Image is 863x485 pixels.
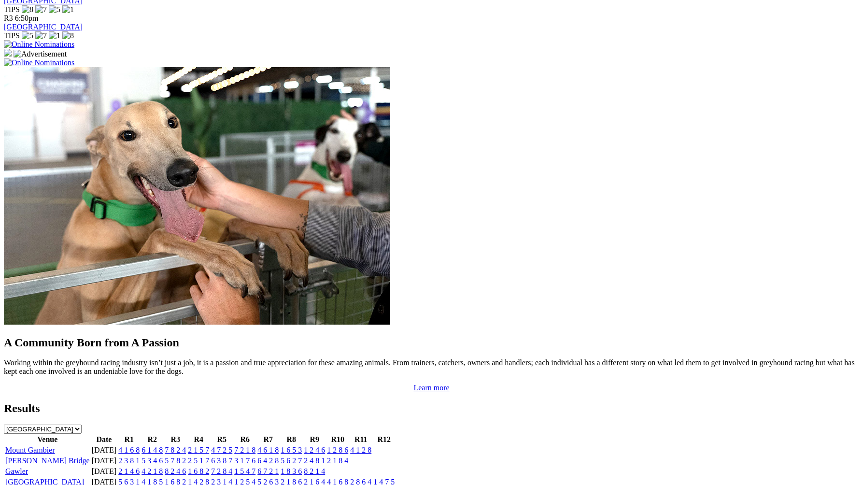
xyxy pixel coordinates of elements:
[257,446,279,454] a: 4 6 1 8
[211,456,232,465] a: 6 3 8 7
[5,446,55,454] a: Mount Gambier
[5,467,28,475] a: Gawler
[35,5,47,14] img: 7
[91,456,117,466] td: [DATE]
[164,435,186,444] th: R3
[327,456,348,465] a: 2 1 8 4
[118,446,140,454] a: 4 1 6 8
[281,446,302,454] a: 1 6 5 3
[350,446,371,454] a: 4 1 2 8
[234,467,255,475] a: 1 5 4 7
[280,435,302,444] th: R8
[165,467,186,475] a: 8 2 4 6
[14,50,67,58] img: Advertisement
[234,456,255,465] a: 3 1 7 6
[49,31,60,40] img: 1
[188,456,209,465] a: 2 5 1 7
[4,49,12,57] img: 15187_Greyhounds_GreysPlayCentral_Resize_SA_WebsiteBanner_300x115_2025.jpg
[91,435,117,444] th: Date
[303,435,325,444] th: R9
[413,384,449,392] a: Learn more
[4,402,859,415] h2: Results
[257,456,279,465] a: 6 4 2 8
[257,435,279,444] th: R7
[4,358,859,376] p: Working within the greyhound racing industry isn’t just a job, it is a passion and true appreciat...
[327,446,348,454] a: 1 2 8 6
[304,467,325,475] a: 8 2 1 4
[5,435,90,444] th: Venue
[141,467,163,475] a: 4 2 1 8
[4,31,20,40] span: TIPS
[188,467,209,475] a: 1 6 8 2
[165,446,186,454] a: 7 8 2 4
[281,456,302,465] a: 5 6 2 7
[234,446,255,454] a: 7 2 1 8
[165,456,186,465] a: 5 7 8 2
[118,467,140,475] a: 2 1 4 6
[281,467,302,475] a: 1 8 3 6
[211,435,233,444] th: R5
[4,58,74,67] img: Online Nominations
[257,467,279,475] a: 6 7 2 1
[4,40,74,49] img: Online Nominations
[211,446,232,454] a: 4 7 2 5
[141,435,163,444] th: R2
[4,14,13,22] span: R3
[118,435,140,444] th: R1
[350,435,372,444] th: R11
[373,435,395,444] th: R12
[141,446,163,454] a: 6 1 4 8
[49,5,60,14] img: 5
[22,5,33,14] img: 8
[4,336,859,349] h2: A Community Born from A Passion
[141,456,163,465] a: 5 3 4 6
[4,5,20,14] span: TIPS
[118,456,140,465] a: 2 3 8 1
[15,14,39,22] span: 6:50pm
[4,23,83,31] a: [GEOGRAPHIC_DATA]
[326,435,349,444] th: R10
[4,67,390,325] img: Westy_Cropped.jpg
[211,467,232,475] a: 7 2 8 4
[304,456,325,465] a: 2 4 8 1
[234,435,256,444] th: R6
[22,31,33,40] img: 5
[188,446,209,454] a: 2 1 5 7
[91,445,117,455] td: [DATE]
[62,5,74,14] img: 1
[187,435,210,444] th: R4
[91,467,117,476] td: [DATE]
[35,31,47,40] img: 7
[304,446,325,454] a: 1 2 4 6
[5,456,90,465] a: [PERSON_NAME] Bridge
[62,31,74,40] img: 8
